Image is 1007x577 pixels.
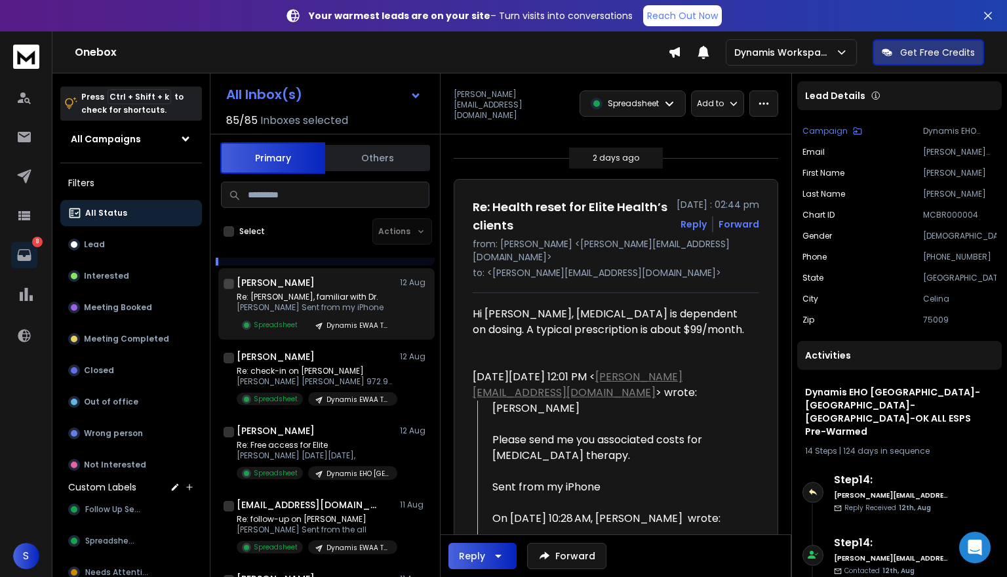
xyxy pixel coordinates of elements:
p: [PERSON_NAME] [923,189,997,199]
label: Select [239,226,265,237]
button: Campaign [802,126,862,136]
p: Zip [802,315,814,325]
p: [PERSON_NAME][EMAIL_ADDRESS][DOMAIN_NAME] [454,89,572,121]
p: [PERSON_NAME] Sent from my iPhone [237,302,394,313]
button: Wrong person [60,420,202,447]
button: Forward [527,543,606,569]
img: logo [13,45,39,69]
span: 12th, Aug [899,503,931,513]
p: Dynamis EWAA TX OUTLOOK + OTHERs ESPS [326,321,389,330]
p: – Turn visits into conversations [309,9,633,22]
p: [GEOGRAPHIC_DATA] [923,273,997,283]
p: Spreadsheet [254,320,298,330]
p: [PERSON_NAME] [DATE][DATE], [237,450,394,461]
p: Dynamis EHO [GEOGRAPHIC_DATA]-[GEOGRAPHIC_DATA]-[GEOGRAPHIC_DATA]-OK ALL ESPS Pre-Warmed [326,469,389,479]
button: Out of office [60,389,202,415]
p: Not Interested [84,460,146,470]
div: Sent from my iPhone [492,479,749,495]
p: 75009 [923,315,997,325]
a: 8 [11,242,37,268]
button: All Inbox(s) [216,81,432,108]
p: Email [802,147,825,157]
p: [PERSON_NAME] [923,168,997,178]
button: S [13,543,39,569]
blockquote: On [DATE] 10:28 AM, [PERSON_NAME] wrote: [492,511,749,542]
h3: Custom Labels [68,481,136,494]
p: [PHONE_NUMBER] [923,252,997,262]
p: Spreadsheet [254,468,298,478]
h1: All Inbox(s) [226,88,302,101]
p: Get Free Credits [900,46,975,59]
p: [PERSON_NAME][EMAIL_ADDRESS][DOMAIN_NAME] [923,147,997,157]
h1: [EMAIL_ADDRESS][DOMAIN_NAME] [237,498,381,511]
h6: [PERSON_NAME][EMAIL_ADDRESS][DOMAIN_NAME] [834,553,949,563]
span: 12th, Aug [882,566,915,576]
button: All Campaigns [60,126,202,152]
span: 124 days in sequence [843,445,930,456]
h3: Inboxes selected [260,113,348,129]
p: Re: Free access for Elite [237,440,394,450]
p: Last Name [802,189,845,199]
button: Primary [220,142,325,174]
p: Lead Details [805,89,865,102]
p: Dynamis EHO [GEOGRAPHIC_DATA]-[GEOGRAPHIC_DATA]-[GEOGRAPHIC_DATA]-OK ALL ESPS Pre-Warmed [923,126,997,136]
a: Reach Out Now [643,5,722,26]
button: Reply [448,543,517,569]
p: Spreadsheet [254,394,298,404]
h3: Filters [60,174,202,192]
button: Interested [60,263,202,289]
p: 12 Aug [400,426,429,436]
button: Get Free Credits [873,39,984,66]
p: Phone [802,252,827,262]
p: Closed [84,365,114,376]
p: 11 Aug [400,500,429,510]
p: First Name [802,168,844,178]
p: Meeting Booked [84,302,152,313]
p: [DATE] : 02:44 pm [677,198,759,211]
p: 12 Aug [400,277,429,288]
div: Reply [459,549,485,563]
p: City [802,294,818,304]
p: to: <[PERSON_NAME][EMAIL_ADDRESS][DOMAIN_NAME]> [473,266,759,279]
div: Please send me you associated costs for [MEDICAL_DATA] therapy. [492,432,749,464]
p: State [802,273,823,283]
p: Contacted [844,566,915,576]
h1: [PERSON_NAME] [237,276,315,289]
h1: [PERSON_NAME] [237,424,315,437]
p: 8 [32,237,43,247]
div: Open Intercom Messenger [959,532,991,563]
p: Re: follow-up on [PERSON_NAME] [237,514,394,525]
p: Dynamis EWAA TX OUTLOOK + OTHERs ESPS [326,543,389,553]
p: Dynamis EWAA TX OUTLOOK + OTHERs ESPS [326,395,389,405]
h1: Onebox [75,45,668,60]
p: Re: check-in on [PERSON_NAME] [237,366,394,376]
span: Ctrl + Shift + k [108,89,171,104]
p: Spreadsheet [608,98,659,109]
h6: Step 14 : [834,472,949,488]
button: All Status [60,200,202,226]
button: Closed [60,357,202,384]
p: 12 Aug [400,351,429,362]
p: Chart ID [802,210,835,220]
div: | [805,446,994,456]
p: Campaign [802,126,848,136]
p: Re: [PERSON_NAME], familiar with Dr. [237,292,394,302]
p: Interested [84,271,129,281]
h1: [PERSON_NAME] [237,350,315,363]
p: [DEMOGRAPHIC_DATA] [923,231,997,241]
span: Follow Up Sent [85,504,143,515]
button: Meeting Booked [60,294,202,321]
p: Press to check for shortcuts. [81,90,184,117]
p: Dynamis Workspace [734,46,835,59]
p: Gender [802,231,832,241]
h6: Step 14 : [834,535,949,551]
p: Lead [84,239,105,250]
span: 14 Steps [805,445,837,456]
div: Forward [719,218,759,231]
a: [PERSON_NAME][EMAIL_ADDRESS][DOMAIN_NAME] [473,369,682,400]
button: Not Interested [60,452,202,478]
p: Spreadsheet [254,542,298,552]
p: Out of office [84,397,138,407]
